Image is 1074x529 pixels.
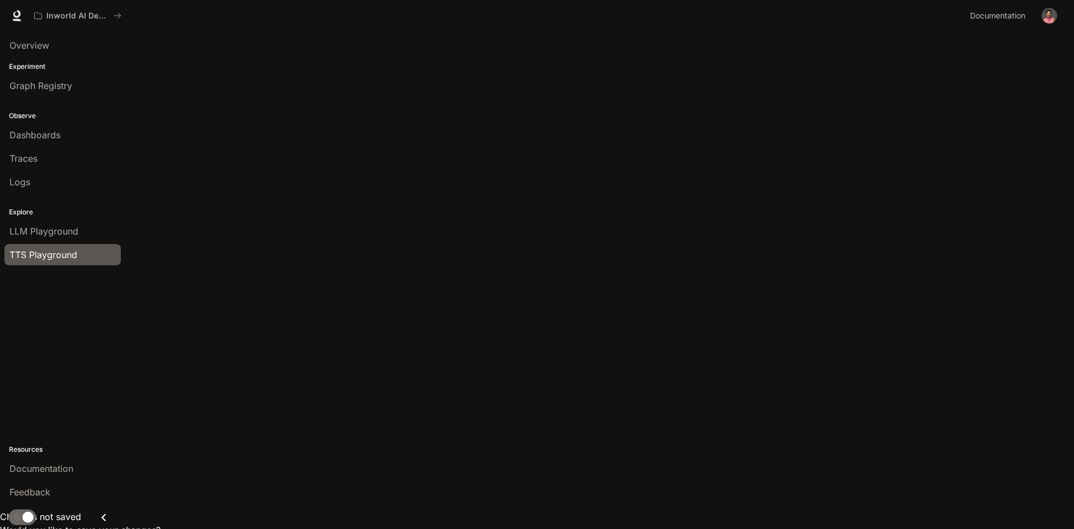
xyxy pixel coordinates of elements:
p: Inworld AI Demos [46,11,109,21]
img: User avatar [1042,8,1057,24]
button: All workspaces [29,4,126,27]
button: User avatar [1038,4,1061,27]
span: Documentation [970,9,1025,23]
a: Documentation [965,4,1034,27]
